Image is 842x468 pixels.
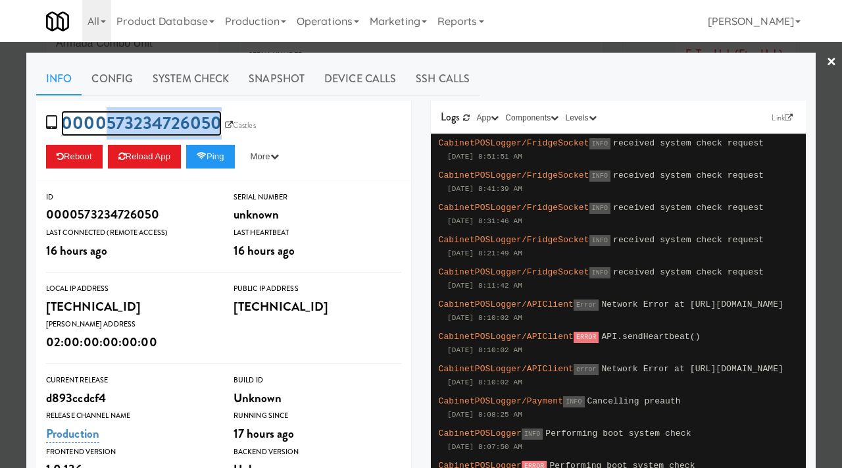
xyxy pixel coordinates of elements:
span: CabinetPOSLogger [439,429,522,438]
span: INFO [563,396,584,407]
span: [DATE] 8:11:42 AM [447,282,522,290]
a: Production [46,425,99,443]
a: System Check [143,63,239,95]
div: Local IP Address [46,282,214,296]
span: [DATE] 8:08:25 AM [447,411,522,419]
span: Performing boot system check [545,429,691,438]
span: CabinetPOSLogger/FridgeSocket [439,170,589,180]
button: Reload App [108,145,181,169]
button: Reboot [46,145,103,169]
span: received system check request [613,267,764,277]
div: Backend Version [234,446,401,459]
a: SSH Calls [406,63,480,95]
span: INFO [589,138,610,149]
span: CabinetPOSLogger/APIClient [439,364,574,374]
span: Network Error at [URL][DOMAIN_NAME] [601,364,783,374]
span: received system check request [613,138,764,148]
span: 17 hours ago [234,425,294,442]
div: Last Connected (Remote Access) [46,226,214,240]
button: Components [502,111,562,124]
a: Info [36,63,82,95]
span: CabinetPOSLogger/Payment [439,396,564,406]
span: CabinetPOSLogger/APIClient [439,332,574,342]
div: ID [46,191,214,204]
span: [DATE] 8:21:49 AM [447,249,522,257]
div: Release Channel Name [46,409,214,423]
a: Device Calls [314,63,406,95]
a: Castles [222,118,259,132]
span: CabinetPOSLogger/FridgeSocket [439,138,589,148]
img: Micromart [46,10,69,33]
span: CabinetPOSLogger/FridgeSocket [439,235,589,245]
div: Serial Number [234,191,401,204]
a: Config [82,63,143,95]
div: Last Heartbeat [234,226,401,240]
span: API.sendHeartbeat() [601,332,700,342]
span: [DATE] 8:41:39 AM [447,185,522,193]
span: Cancelling preauth [587,396,681,406]
span: [DATE] 8:10:02 AM [447,378,522,386]
a: Snapshot [239,63,314,95]
div: [TECHNICAL_ID] [46,296,214,318]
span: 16 hours ago [234,242,295,259]
span: CabinetPOSLogger/FridgeSocket [439,203,589,213]
a: 0000573234726050 [61,111,222,136]
button: Levels [562,111,599,124]
span: INFO [589,170,610,182]
button: App [474,111,503,124]
div: Build Id [234,374,401,387]
div: Public IP Address [234,282,401,296]
span: Network Error at [URL][DOMAIN_NAME] [601,299,783,309]
span: [DATE] 8:51:51 AM [447,153,522,161]
span: INFO [589,267,610,278]
div: [PERSON_NAME] Address [46,318,214,331]
button: Ping [186,145,235,169]
div: d893ccdcf4 [46,387,214,409]
span: CabinetPOSLogger/FridgeSocket [439,267,589,277]
span: received system check request [613,170,764,180]
div: unknown [234,203,401,226]
span: [DATE] 8:31:46 AM [447,217,522,225]
div: Running Since [234,409,401,423]
span: CabinetPOSLogger/APIClient [439,299,574,309]
span: ERROR [574,332,599,343]
span: received system check request [613,203,764,213]
span: 16 hours ago [46,242,107,259]
div: 0000573234726050 [46,203,214,226]
span: [DATE] 8:07:50 AM [447,443,522,451]
div: Unknown [234,387,401,409]
div: Frontend Version [46,446,214,459]
div: [TECHNICAL_ID] [234,296,401,318]
span: error [574,364,599,375]
button: More [240,145,289,169]
span: [DATE] 8:10:02 AM [447,314,522,322]
span: Logs [441,109,460,124]
div: 02:00:00:00:00:00 [46,331,214,353]
span: Error [574,299,599,311]
span: [DATE] 8:10:02 AM [447,346,522,354]
div: Current Release [46,374,214,387]
span: INFO [589,235,610,246]
span: INFO [522,429,543,440]
a: × [826,42,837,83]
span: INFO [589,203,610,214]
a: Link [768,111,796,124]
span: received system check request [613,235,764,245]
